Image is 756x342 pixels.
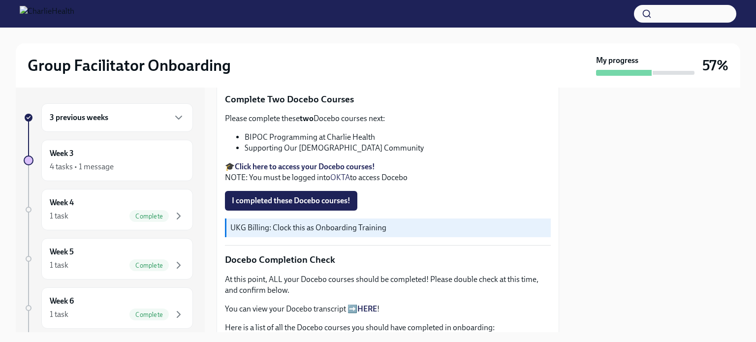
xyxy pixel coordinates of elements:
div: 4 tasks • 1 message [50,161,114,172]
a: Week 61 taskComplete [24,287,193,329]
span: Complete [129,213,169,220]
strong: My progress [596,55,638,66]
span: Complete [129,262,169,269]
div: 1 task [50,260,68,271]
a: OKTA [330,173,350,182]
a: HERE [357,304,377,313]
p: You can view your Docebo transcript ➡️ ! [225,304,551,314]
div: 1 task [50,211,68,221]
h6: Week 3 [50,148,74,159]
span: Complete [129,311,169,318]
a: Week 34 tasks • 1 message [24,140,193,181]
h6: Week 6 [50,296,74,307]
a: Week 41 taskComplete [24,189,193,230]
h3: 57% [702,57,728,74]
p: UKG Billing: Clock this as Onboarding Training [230,222,547,233]
div: 1 task [50,309,68,320]
span: I completed these Docebo courses! [232,196,350,206]
div: 3 previous weeks [41,103,193,132]
h6: Week 5 [50,247,74,257]
a: Week 51 taskComplete [24,238,193,280]
button: I completed these Docebo courses! [225,191,357,211]
p: At this point, ALL your Docebo courses should be completed! Please double check at this time, and... [225,274,551,296]
li: BIPOC Programming at Charlie Health [245,132,551,143]
a: Click here to access your Docebo courses! [235,162,375,171]
p: Here is a list of all the Docebo courses you should have completed in onboarding: [225,322,551,333]
strong: two [300,114,314,123]
p: Complete Two Docebo Courses [225,93,551,106]
p: Docebo Completion Check [225,253,551,266]
p: Please complete these Docebo courses next: [225,113,551,124]
h2: Group Facilitator Onboarding [28,56,231,75]
h6: Week 4 [50,197,74,208]
h6: 3 previous weeks [50,112,108,123]
p: 🎓 NOTE: You must be logged into to access Docebo [225,161,551,183]
li: Supporting Our [DEMOGRAPHIC_DATA] Community [245,143,551,154]
img: CharlieHealth [20,6,74,22]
